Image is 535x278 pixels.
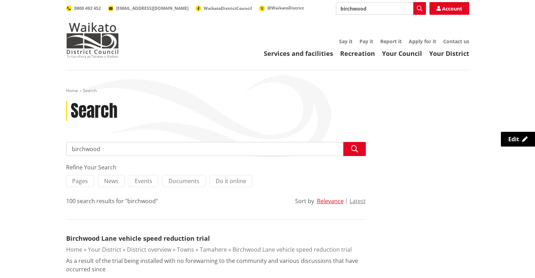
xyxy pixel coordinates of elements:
div: Sort by [295,197,314,205]
a: Birchwood Lane vehicle speed reduction trial [66,234,210,243]
span: 0800 492 452 [74,5,101,11]
a: Tamahere [200,246,227,253]
span: Documents [168,177,199,185]
span: [EMAIL_ADDRESS][DOMAIN_NAME] [116,5,189,11]
a: Say it [339,38,352,45]
a: Birchwood Lane vehicle speed reduction trial [233,246,352,253]
a: WaikatoDistrictCouncil [196,5,252,11]
a: District overview [127,246,171,253]
a: @WaikatoDistrict [259,5,304,11]
a: Your District [429,49,469,58]
a: 0800 492 452 [66,5,101,11]
button: Latest [350,198,366,204]
span: Pages [72,177,88,185]
a: Services and facilities [264,49,333,58]
a: Your Council [382,49,422,58]
span: Do it online [216,177,246,185]
button: Relevance [317,198,344,204]
a: Edit [501,132,535,147]
a: Home [66,88,78,93]
a: Recreation [340,49,375,58]
img: Waikato District Council - Te Kaunihera aa Takiwaa o Waikato [66,22,119,58]
p: As a result of the trial being installed with no forewarning to the community and various discuss... [66,257,366,273]
div: 100 search results for "birchwood" [66,197,158,205]
span: Search [83,88,97,93]
div: Refine Your Search [66,163,366,172]
a: [EMAIL_ADDRESS][DOMAIN_NAME] [108,5,189,11]
span: @WaikatoDistrict [267,5,304,11]
nav: breadcrumb [66,88,469,94]
span: News [104,177,119,185]
h1: Search [71,101,117,121]
a: Apply for it [409,38,436,45]
input: Search input [336,2,426,15]
a: Pay it [359,38,373,45]
span: WaikatoDistrictCouncil [204,5,252,11]
input: Search input [66,142,366,156]
a: Report it [380,38,402,45]
a: Towns [177,246,194,253]
span: Edit [508,135,519,143]
a: Your District [88,246,121,253]
a: Account [429,2,469,15]
a: Contact us [443,38,469,45]
span: Events [135,177,152,185]
a: Home [66,246,82,253]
